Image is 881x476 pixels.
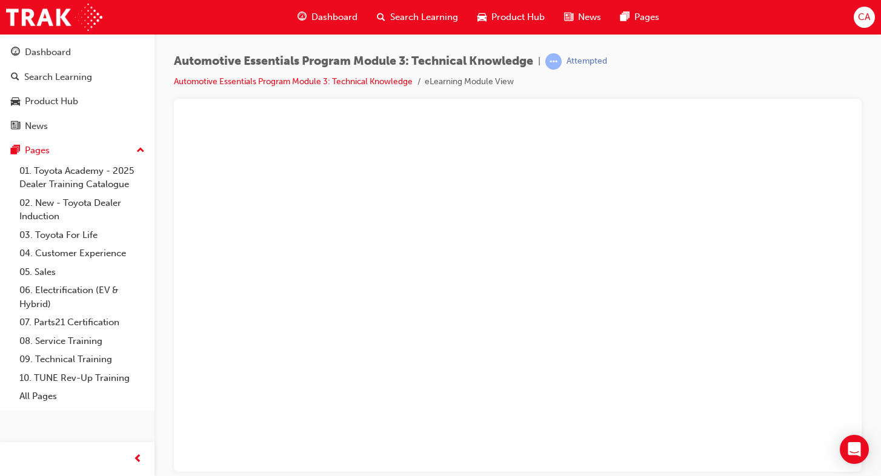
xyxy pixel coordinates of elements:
[15,387,150,406] a: All Pages
[15,226,150,245] a: 03. Toyota For Life
[858,10,870,24] span: CA
[477,10,487,25] span: car-icon
[390,10,458,24] span: Search Learning
[545,53,562,70] span: learningRecordVerb_ATTEMPT-icon
[5,115,150,137] a: News
[15,350,150,369] a: 09. Technical Training
[133,452,142,467] span: prev-icon
[634,10,659,24] span: Pages
[15,313,150,332] a: 07. Parts21 Certification
[11,121,20,132] span: news-icon
[5,66,150,88] a: Search Learning
[620,10,630,25] span: pages-icon
[5,139,150,162] button: Pages
[15,281,150,313] a: 06. Electrification (EV & Hybrid)
[25,94,78,108] div: Product Hub
[5,41,150,64] a: Dashboard
[840,435,869,464] div: Open Intercom Messenger
[468,5,554,30] a: car-iconProduct Hub
[15,332,150,351] a: 08. Service Training
[15,162,150,194] a: 01. Toyota Academy - 2025 Dealer Training Catalogue
[288,5,367,30] a: guage-iconDashboard
[611,5,669,30] a: pages-iconPages
[311,10,357,24] span: Dashboard
[6,4,102,31] img: Trak
[5,90,150,113] a: Product Hub
[11,47,20,58] span: guage-icon
[11,72,19,83] span: search-icon
[425,75,514,89] li: eLearning Module View
[854,7,875,28] button: CA
[11,96,20,107] span: car-icon
[377,10,385,25] span: search-icon
[538,55,540,68] span: |
[174,55,533,68] span: Automotive Essentials Program Module 3: Technical Knowledge
[25,144,50,157] div: Pages
[554,5,611,30] a: news-iconNews
[5,39,150,139] button: DashboardSearch LearningProduct HubNews
[298,10,307,25] span: guage-icon
[15,194,150,226] a: 02. New - Toyota Dealer Induction
[15,263,150,282] a: 05. Sales
[491,10,545,24] span: Product Hub
[564,10,573,25] span: news-icon
[24,70,92,84] div: Search Learning
[174,76,413,87] a: Automotive Essentials Program Module 3: Technical Knowledge
[578,10,601,24] span: News
[567,56,607,67] div: Attempted
[25,45,71,59] div: Dashboard
[136,143,145,159] span: up-icon
[15,369,150,388] a: 10. TUNE Rev-Up Training
[15,244,150,263] a: 04. Customer Experience
[367,5,468,30] a: search-iconSearch Learning
[11,145,20,156] span: pages-icon
[25,119,48,133] div: News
